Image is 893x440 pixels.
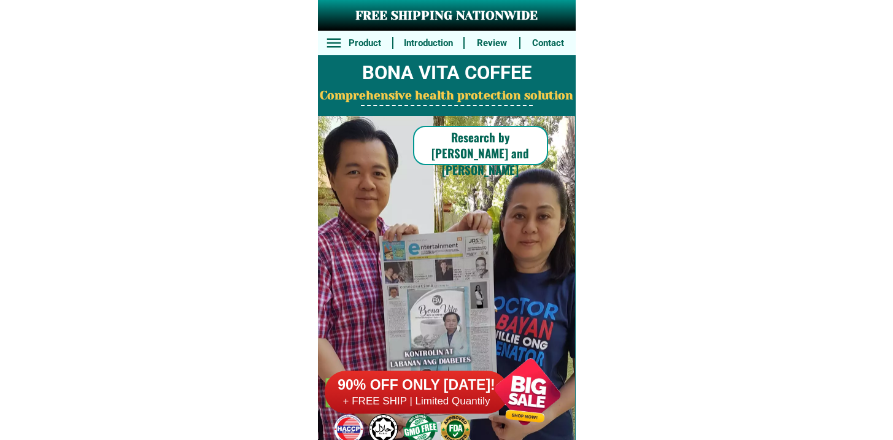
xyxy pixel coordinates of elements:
h2: Comprehensive health protection solution [318,87,576,105]
h6: Review [471,36,513,50]
h6: Product [344,36,385,50]
h6: 90% OFF ONLY [DATE]! [325,376,509,395]
h2: BONA VITA COFFEE [318,59,576,88]
h6: Contact [527,36,569,50]
h6: + FREE SHIP | Limited Quantily [325,395,509,408]
h3: FREE SHIPPING NATIONWIDE [318,7,576,25]
h6: Research by [PERSON_NAME] and [PERSON_NAME] [413,129,548,178]
h6: Introduction [400,36,457,50]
